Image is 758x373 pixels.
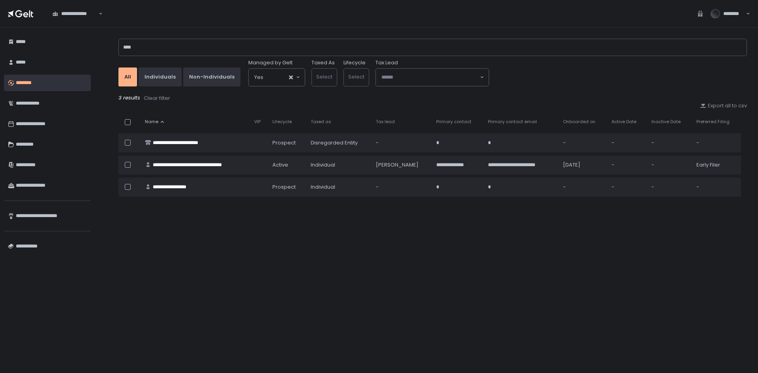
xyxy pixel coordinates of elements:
span: Managed by Gelt [248,59,293,66]
div: [DATE] [563,161,602,169]
div: Search for option [47,6,103,22]
div: - [612,161,642,169]
span: active [272,161,288,169]
span: prospect [272,184,296,191]
button: All [118,67,137,86]
div: - [612,184,642,191]
span: prospect [272,139,296,146]
button: Individuals [139,67,182,86]
input: Search for option [263,73,288,81]
div: Individuals [144,73,176,81]
span: Yes [254,73,263,81]
label: Lifecycle [343,59,366,66]
span: VIP [254,119,261,125]
span: Name [145,119,158,125]
div: Disregarded Entity [311,139,367,146]
label: Taxed As [311,59,335,66]
div: - [376,139,427,146]
div: - [563,139,602,146]
div: All [124,73,131,81]
div: - [651,139,687,146]
span: Select [316,73,332,81]
span: Lifecycle [272,119,292,125]
div: Individual [311,161,367,169]
span: Inactive Date [651,119,681,125]
div: [PERSON_NAME] [376,161,427,169]
div: - [651,184,687,191]
span: Tax Lead [375,59,398,66]
div: - [376,184,427,191]
button: Clear Selected [289,75,293,79]
button: Export all to csv [700,102,747,109]
div: Individual [311,184,367,191]
div: - [612,139,642,146]
span: Primary contact [436,119,471,125]
div: Search for option [249,69,305,86]
span: Onboarded on [563,119,595,125]
div: Non-Individuals [189,73,235,81]
div: 3 results [118,94,747,102]
span: Primary contact email [488,119,537,125]
span: Select [348,73,364,81]
div: - [563,184,602,191]
div: - [651,161,687,169]
span: Preferred Filing [696,119,730,125]
span: Tax lead [376,119,395,125]
div: - [696,184,736,191]
button: Clear filter [143,94,171,102]
span: Taxed as [311,119,331,125]
div: - [696,139,736,146]
input: Search for option [381,73,479,81]
div: Search for option [376,69,489,86]
button: Non-Individuals [183,67,240,86]
div: Early Filer [696,161,736,169]
span: Active Date [612,119,636,125]
div: Clear filter [144,95,170,102]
